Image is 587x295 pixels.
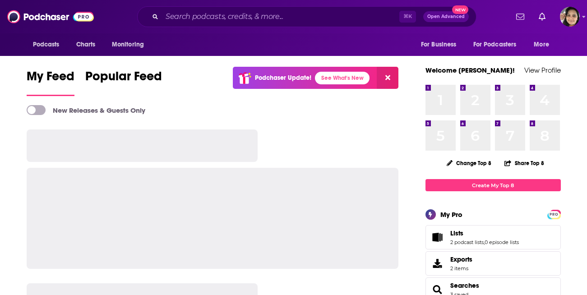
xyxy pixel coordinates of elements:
[450,265,472,272] span: 2 items
[106,36,156,53] button: open menu
[423,11,469,22] button: Open AdvancedNew
[473,38,517,51] span: For Podcasters
[467,36,530,53] button: open menu
[137,6,476,27] div: Search podcasts, credits, & more...
[560,7,580,27] button: Show profile menu
[549,211,559,217] a: PRO
[425,66,515,74] a: Welcome [PERSON_NAME]!
[429,231,447,244] a: Lists
[534,38,549,51] span: More
[450,281,479,290] a: Searches
[85,69,162,96] a: Popular Feed
[27,69,74,89] span: My Feed
[450,239,484,245] a: 2 podcast lists
[425,179,561,191] a: Create My Top 8
[560,7,580,27] img: User Profile
[504,154,545,172] button: Share Top 8
[427,14,465,19] span: Open Advanced
[535,9,549,24] a: Show notifications dropdown
[485,239,519,245] a: 0 episode lists
[513,9,528,24] a: Show notifications dropdown
[76,38,96,51] span: Charts
[70,36,101,53] a: Charts
[315,72,370,84] a: See What's New
[452,5,468,14] span: New
[450,229,519,237] a: Lists
[560,7,580,27] span: Logged in as shelbyjanner
[33,38,60,51] span: Podcasts
[255,74,311,82] p: Podchaser Update!
[484,239,485,245] span: ,
[399,11,416,23] span: ⌘ K
[85,69,162,89] span: Popular Feed
[7,8,94,25] img: Podchaser - Follow, Share and Rate Podcasts
[421,38,457,51] span: For Business
[441,157,497,169] button: Change Top 8
[440,210,462,219] div: My Pro
[27,69,74,96] a: My Feed
[425,225,561,249] span: Lists
[27,105,145,115] a: New Releases & Guests Only
[162,9,399,24] input: Search podcasts, credits, & more...
[27,36,71,53] button: open menu
[527,36,560,53] button: open menu
[450,255,472,263] span: Exports
[425,251,561,276] a: Exports
[112,38,144,51] span: Monitoring
[450,229,463,237] span: Lists
[415,36,468,53] button: open menu
[524,66,561,74] a: View Profile
[429,257,447,270] span: Exports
